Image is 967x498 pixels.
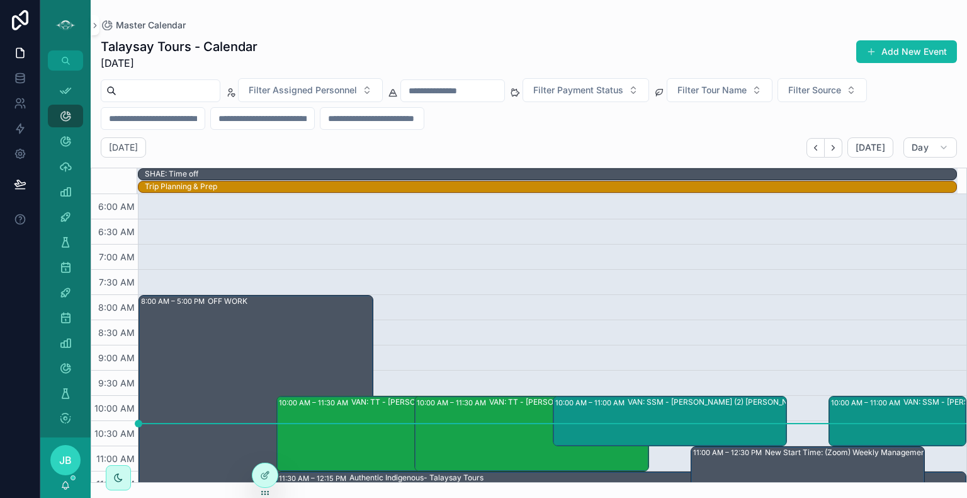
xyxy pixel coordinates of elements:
[145,181,217,192] div: Trip Planning & Prep
[847,137,893,158] button: [DATE]
[765,448,959,458] div: New Start Time: (Zoom) Weekly Management Meeting
[93,478,138,489] span: 11:30 AM
[96,252,138,262] span: 7:00 AM
[489,397,720,407] div: VAN: TT - [PERSON_NAME] (4) [PERSON_NAME], [GEOGRAPHIC_DATA]:XXRQ-EVZK
[829,397,966,446] div: 10:00 AM – 11:00 AMVAN: SSM - [PERSON_NAME] (9) [PERSON_NAME]| [GEOGRAPHIC_DATA], [GEOGRAPHIC_DAT...
[109,141,138,154] h2: [DATE]
[778,78,867,102] button: Select Button
[95,378,138,388] span: 9:30 AM
[95,302,138,313] span: 8:00 AM
[553,397,787,446] div: 10:00 AM – 11:00 AMVAN: SSM - [PERSON_NAME] (2) [PERSON_NAME][GEOGRAPHIC_DATA]:RFIV-SSMY
[249,84,357,96] span: Filter Assigned Personnel
[693,446,765,459] div: 11:00 AM – 12:30 PM
[208,296,247,306] div: OFF WORK
[95,352,138,363] span: 9:00 AM
[101,55,257,71] span: [DATE]
[55,15,76,35] img: App logo
[96,277,138,287] span: 7:30 AM
[279,397,351,409] div: 10:00 AM – 11:30 AM
[145,182,217,192] div: Trip Planning & Prep
[415,397,648,471] div: 10:00 AM – 11:30 AMVAN: TT - [PERSON_NAME] (4) [PERSON_NAME], [GEOGRAPHIC_DATA]:XXRQ-EVZK
[555,397,628,409] div: 10:00 AM – 11:00 AM
[825,138,842,158] button: Next
[40,71,91,437] div: scrollable content
[533,84,623,96] span: Filter Payment Status
[93,453,138,464] span: 11:00 AM
[523,78,649,102] button: Select Button
[95,226,138,237] span: 6:30 AM
[417,397,489,409] div: 10:00 AM – 11:30 AM
[667,78,772,102] button: Select Button
[91,428,138,439] span: 10:30 AM
[238,78,383,102] button: Select Button
[677,84,747,96] span: Filter Tour Name
[349,473,483,483] div: Authentic Indigenous- Talaysay Tours
[788,84,841,96] span: Filter Source
[351,397,582,407] div: VAN: TT - [PERSON_NAME] (1) [PERSON_NAME], TW:NKUZ-XKCS
[856,40,957,63] button: Add New Event
[856,142,885,153] span: [DATE]
[831,397,903,409] div: 10:00 AM – 11:00 AM
[95,327,138,338] span: 8:30 AM
[145,169,198,179] div: SHAE: Time off
[116,19,186,32] span: Master Calendar
[277,397,511,471] div: 10:00 AM – 11:30 AMVAN: TT - [PERSON_NAME] (1) [PERSON_NAME], TW:NKUZ-XKCS
[279,472,349,485] div: 11:30 AM – 12:15 PM
[806,138,825,158] button: Back
[141,295,208,308] div: 8:00 AM – 5:00 PM
[145,168,198,180] div: SHAE: Time off
[912,142,929,153] span: Day
[903,137,957,158] button: Day
[95,201,138,212] span: 6:00 AM
[101,19,186,32] a: Master Calendar
[91,403,138,414] span: 10:00 AM
[101,38,257,55] h1: Talaysay Tours - Calendar
[59,453,72,468] span: JB
[628,397,859,407] div: VAN: SSM - [PERSON_NAME] (2) [PERSON_NAME][GEOGRAPHIC_DATA]:RFIV-SSMY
